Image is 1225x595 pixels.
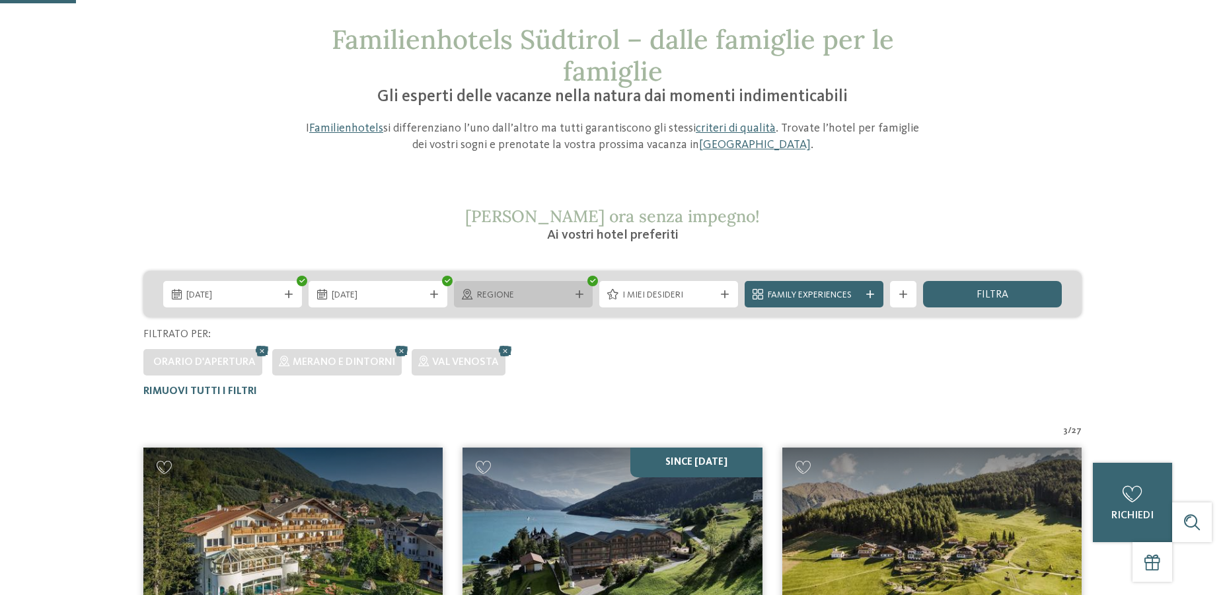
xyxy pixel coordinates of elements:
[696,122,776,134] a: criteri di qualità
[293,357,395,368] span: Merano e dintorni
[1072,424,1082,438] span: 27
[309,122,383,134] a: Familienhotels
[465,206,760,227] span: [PERSON_NAME] ora senza impegno!
[143,329,211,340] span: Filtrato per:
[1093,463,1172,542] a: richiedi
[432,357,499,368] span: Val Venosta
[622,289,715,302] span: I miei desideri
[377,89,848,105] span: Gli esperti delle vacanze nella natura dai momenti indimenticabili
[332,289,424,302] span: [DATE]
[699,139,811,151] a: [GEOGRAPHIC_DATA]
[332,22,894,88] span: Familienhotels Südtirol – dalle famiglie per le famiglie
[299,120,926,153] p: I si differenziano l’uno dall’altro ma tutti garantiscono gli stessi . Trovate l’hotel per famigl...
[768,289,860,302] span: Family Experiences
[477,289,570,302] span: Regione
[547,229,679,242] span: Ai vostri hotel preferiti
[1068,424,1072,438] span: /
[186,289,279,302] span: [DATE]
[143,386,257,397] span: Rimuovi tutti i filtri
[1111,510,1154,521] span: richiedi
[1063,424,1068,438] span: 3
[977,290,1008,300] span: filtra
[153,357,256,368] span: Orario d'apertura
